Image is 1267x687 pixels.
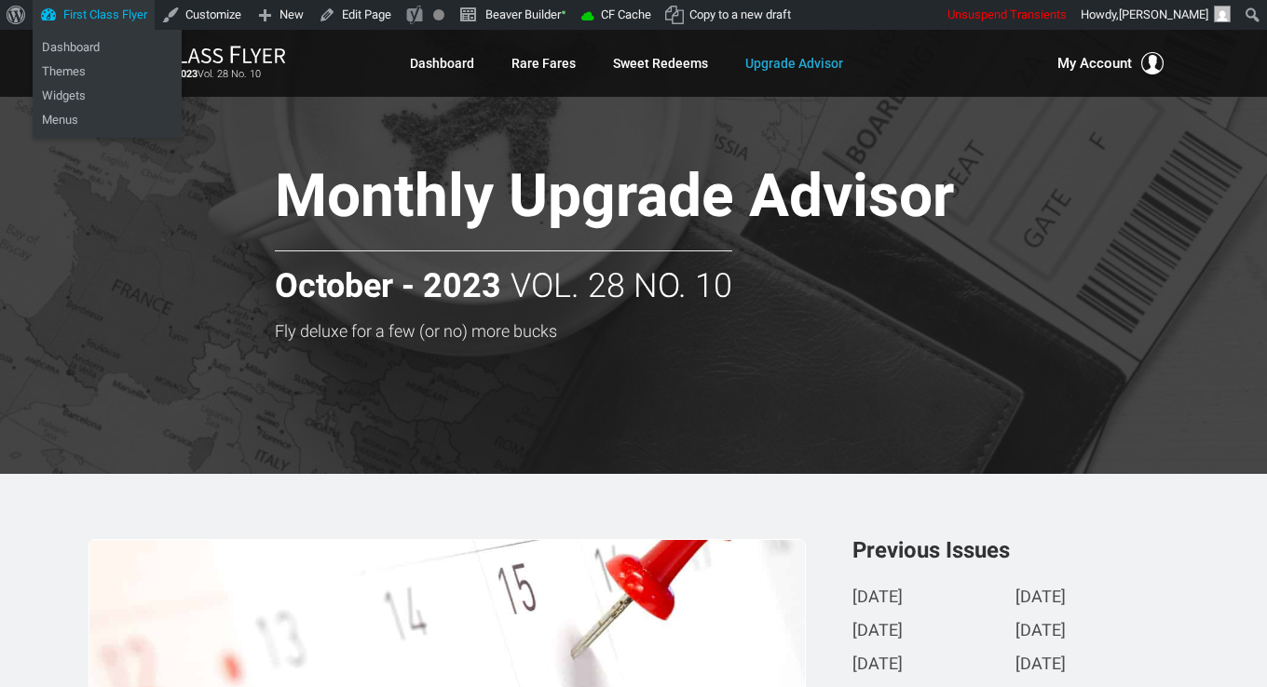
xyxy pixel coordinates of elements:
a: Upgrade Advisor [745,47,843,80]
span: Unsuspend Transients [947,7,1067,21]
a: [DATE] [852,655,903,675]
img: First Class Flyer [103,45,286,64]
a: Themes [33,60,182,84]
a: Widgets [33,84,182,108]
small: Vol. 28 No. 10 [103,68,286,81]
a: [DATE] [852,588,903,608]
a: Dashboard [33,35,182,60]
h2: Vol. 28 No. 10 [275,250,732,305]
a: First Class FlyerOctober - 2023Vol. 28 No. 10 [103,45,286,82]
a: [DATE] [1015,622,1066,641]
span: [PERSON_NAME] [1119,7,1208,21]
strong: October - 2023 [275,268,501,305]
a: Sweet Redeems [613,47,708,80]
a: [DATE] [1015,655,1066,675]
a: Menus [33,108,182,132]
h1: Monthly Upgrade Advisor [275,164,1085,236]
span: • [561,3,566,22]
span: My Account [1057,52,1132,74]
a: [DATE] [1015,588,1066,608]
a: [DATE] [852,622,903,641]
button: My Account [1057,52,1164,74]
h3: Fly deluxe for a few (or no) more bucks [275,322,1085,341]
a: Dashboard [410,47,474,80]
a: Rare Fares [511,47,576,80]
h3: Previous Issues [852,539,1178,561]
